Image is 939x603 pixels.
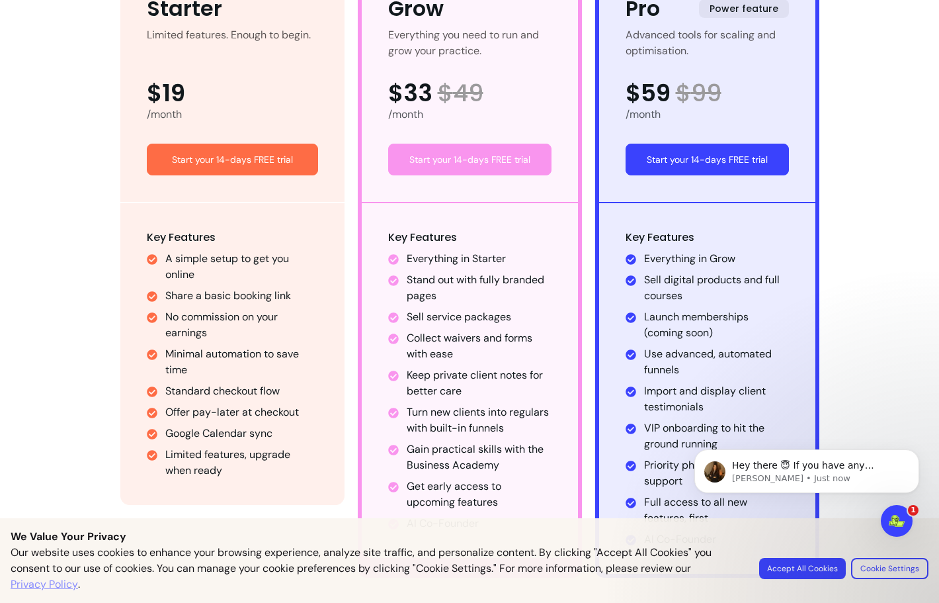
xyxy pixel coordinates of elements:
[407,309,551,325] li: Sell service packages
[644,383,789,415] li: Import and display client testimonials
[165,309,318,341] li: No commission on your earnings
[626,27,789,59] div: Advanced tools for scaling and optimisation.
[759,558,846,579] button: Accept All Cookies
[388,27,551,59] div: Everything you need to run and grow your practice.
[676,80,721,107] span: $ 99
[388,80,432,107] span: $33
[644,309,789,341] li: Launch memberships (coming soon)
[11,545,743,592] p: Our website uses cookies to enhance your browsing experience, analyze site traffic, and personali...
[165,383,318,399] li: Standard checkout flow
[644,457,789,489] li: Priority phone and video support
[626,144,789,175] a: Start your 14-days FREE trial
[11,577,78,592] a: Privacy Policy
[644,420,789,452] li: VIP onboarding to hit the ground running
[165,447,318,479] li: Limited features, upgrade when ready
[388,230,457,245] span: Key Features
[407,516,551,532] li: AI Co-Founder
[851,558,928,579] button: Cookie Settings
[147,107,318,122] div: /month
[644,494,789,526] li: Full access to all new features, first
[165,251,318,283] li: A simple setup to get you online
[407,404,551,436] li: Turn new clients into regulars with built-in funnels
[438,80,483,107] span: $ 49
[626,107,789,122] div: /month
[165,404,318,420] li: Offer pay-later at checkout
[908,505,919,516] span: 1
[165,288,318,304] li: Share a basic booking link
[147,80,185,107] span: $19
[388,107,551,122] div: /month
[407,272,551,304] li: Stand out with fully branded pages
[881,505,913,537] iframe: Intercom live chat
[407,441,551,473] li: Gain practical skills with the Business Academy
[644,272,789,304] li: Sell digital products and full courses
[626,230,694,245] span: Key Features
[407,367,551,399] li: Keep private client notes for better care
[407,330,551,362] li: Collect waivers and forms with ease
[644,346,789,378] li: Use advanced, automated funnels
[147,144,318,175] a: Start your 14-days FREE trial
[165,346,318,378] li: Minimal automation to save time
[626,80,671,107] span: $59
[11,529,928,545] p: We Value Your Privacy
[147,27,311,59] div: Limited features. Enough to begin.
[407,479,551,510] li: Get early access to upcoming features
[674,422,939,567] iframe: Intercom notifications message
[388,144,551,175] a: Start your 14-days FREE trial
[147,230,216,245] span: Key Features
[165,426,318,441] li: Google Calendar sync
[644,251,789,267] li: Everything in Grow
[407,251,551,267] li: Everything in Starter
